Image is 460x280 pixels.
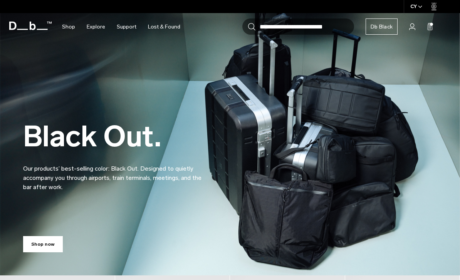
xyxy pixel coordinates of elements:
h2: Black Out. [23,122,208,151]
nav: Main Navigation [56,13,186,40]
a: Shop now [23,236,63,252]
a: Lost & Found [148,13,180,40]
a: Explore [87,13,105,40]
p: Our products’ best-selling color: Black Out. Designed to quietly accompany you through airports, ... [23,155,208,192]
a: Db Black [366,18,398,35]
a: Support [117,13,136,40]
a: Shop [62,13,75,40]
